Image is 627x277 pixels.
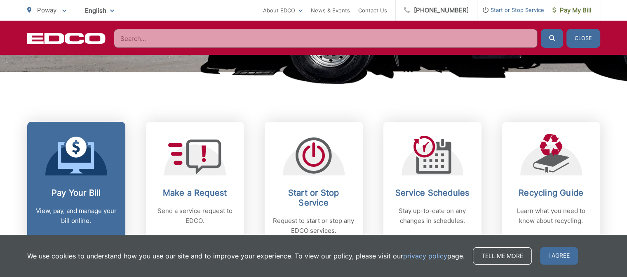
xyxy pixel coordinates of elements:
p: Request to start or stop any EDCO services. [273,216,355,236]
h2: Service Schedules [392,188,473,198]
p: We use cookies to understand how you use our site and to improve your experience. To view our pol... [27,251,465,261]
a: Pay Your Bill View, pay, and manage your bill online. [27,122,125,248]
h2: Recycling Guide [510,188,592,198]
h2: Start or Stop Service [273,188,355,208]
a: Make a Request Send a service request to EDCO. [146,122,244,248]
a: About EDCO [263,5,303,15]
a: privacy policy [403,251,447,261]
a: Service Schedules Stay up-to-date on any changes in schedules. [383,122,481,248]
button: Submit the search query. [541,29,563,48]
p: Learn what you need to know about recycling. [510,206,592,226]
span: Pay My Bill [552,5,592,15]
span: Poway [37,6,56,14]
a: Recycling Guide Learn what you need to know about recycling. [502,122,600,248]
a: EDCD logo. Return to the homepage. [27,33,106,44]
a: Tell me more [473,247,532,265]
p: View, pay, and manage your bill online. [35,206,117,226]
a: News & Events [311,5,350,15]
span: I agree [540,247,578,265]
p: Send a service request to EDCO. [154,206,236,226]
button: Close [566,29,600,48]
input: Search [114,29,538,48]
h2: Pay Your Bill [35,188,117,198]
p: Stay up-to-date on any changes in schedules. [392,206,473,226]
h2: Make a Request [154,188,236,198]
a: Contact Us [358,5,387,15]
span: English [79,3,120,18]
